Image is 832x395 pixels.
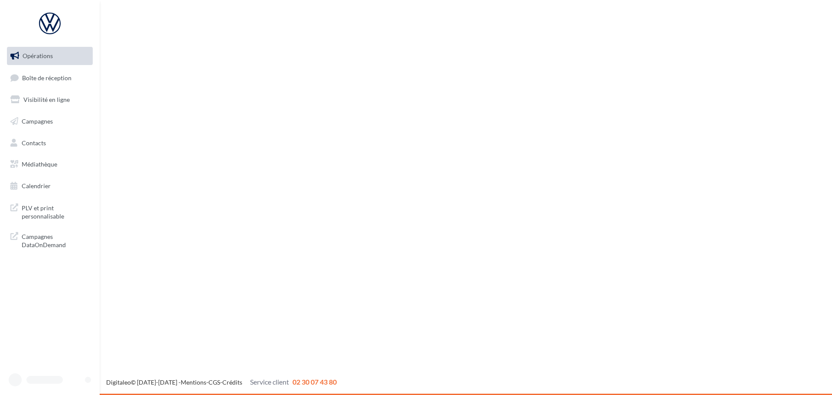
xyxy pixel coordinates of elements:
a: Campagnes DataOnDemand [5,227,94,253]
span: Contacts [22,139,46,146]
span: Service client [250,378,289,386]
span: Calendrier [22,182,51,189]
span: Visibilité en ligne [23,96,70,103]
a: Calendrier [5,177,94,195]
span: Boîte de réception [22,74,71,81]
a: Campagnes [5,112,94,131]
span: Médiathèque [22,160,57,168]
span: Campagnes DataOnDemand [22,231,89,249]
a: Visibilité en ligne [5,91,94,109]
span: © [DATE]-[DATE] - - - [106,379,337,386]
a: Crédits [222,379,242,386]
a: Digitaleo [106,379,131,386]
span: Opérations [23,52,53,59]
span: Campagnes [22,118,53,125]
a: Boîte de réception [5,69,94,87]
a: Contacts [5,134,94,152]
span: 02 30 07 43 80 [292,378,337,386]
a: Mentions [181,379,206,386]
a: PLV et print personnalisable [5,199,94,224]
a: CGS [208,379,220,386]
a: Médiathèque [5,155,94,173]
a: Opérations [5,47,94,65]
span: PLV et print personnalisable [22,202,89,221]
